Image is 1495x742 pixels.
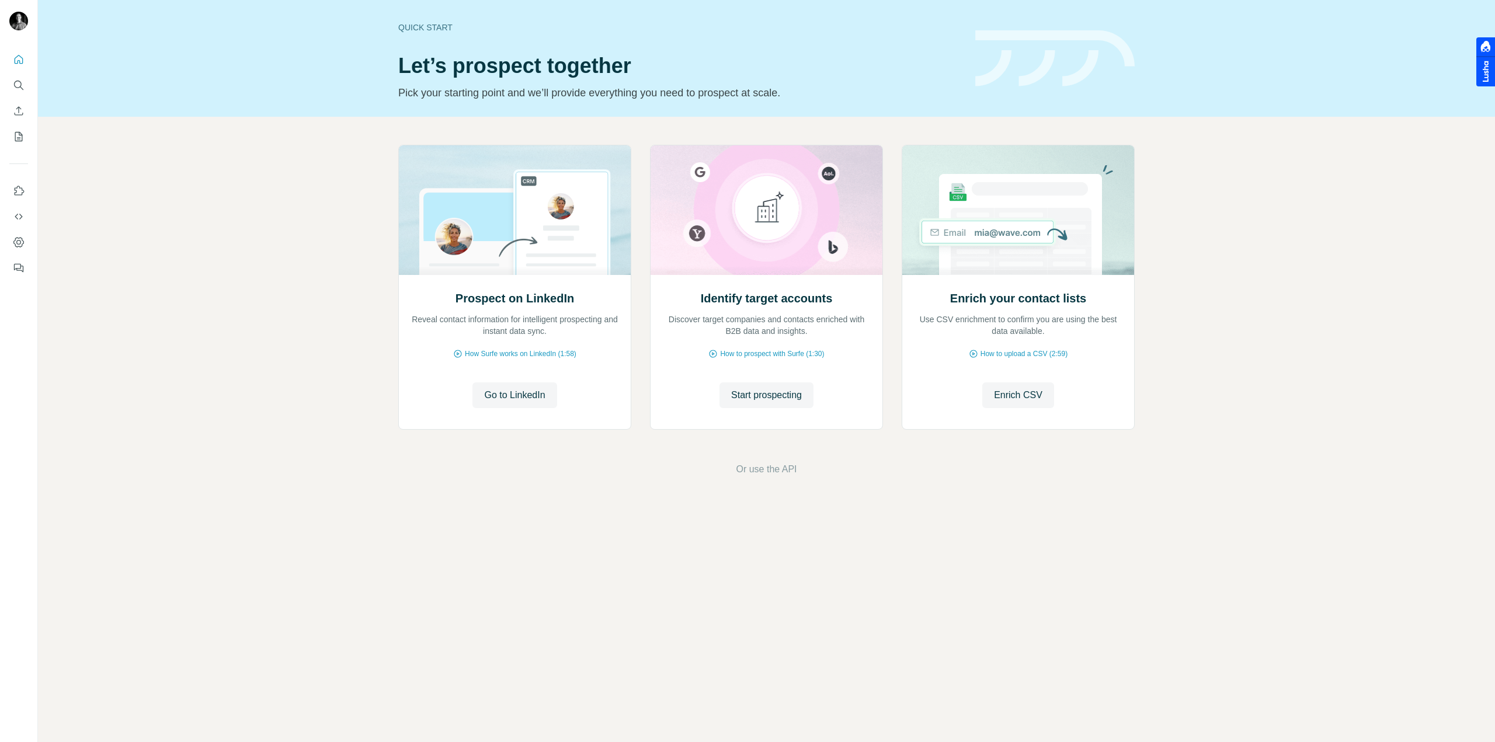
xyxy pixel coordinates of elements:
[398,145,631,275] img: Prospect on LinkedIn
[975,30,1135,87] img: banner
[914,313,1122,337] p: Use CSV enrichment to confirm you are using the best data available.
[9,180,28,201] button: Use Surfe on LinkedIn
[465,349,576,359] span: How Surfe works on LinkedIn (1:58)
[9,257,28,278] button: Feedback
[9,75,28,96] button: Search
[982,382,1054,408] button: Enrich CSV
[9,232,28,253] button: Dashboard
[981,349,1068,359] span: How to upload a CSV (2:59)
[701,290,833,306] h2: Identify target accounts
[398,22,961,33] div: Quick start
[9,100,28,121] button: Enrich CSV
[9,206,28,227] button: Use Surfe API
[731,388,802,402] span: Start prospecting
[456,290,574,306] h2: Prospect on LinkedIn
[902,145,1135,275] img: Enrich your contact lists
[398,54,961,78] h1: Let’s prospect together
[484,388,545,402] span: Go to LinkedIn
[472,382,557,408] button: Go to LinkedIn
[411,313,619,337] p: Reveal contact information for intelligent prospecting and instant data sync.
[9,12,28,30] img: Avatar
[398,85,961,101] p: Pick your starting point and we’ll provide everything you need to prospect at scale.
[719,382,813,408] button: Start prospecting
[950,290,1086,306] h2: Enrich your contact lists
[9,126,28,147] button: My lists
[736,462,797,476] button: Or use the API
[720,349,824,359] span: How to prospect with Surfe (1:30)
[662,313,871,337] p: Discover target companies and contacts enriched with B2B data and insights.
[9,49,28,70] button: Quick start
[994,388,1042,402] span: Enrich CSV
[650,145,883,275] img: Identify target accounts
